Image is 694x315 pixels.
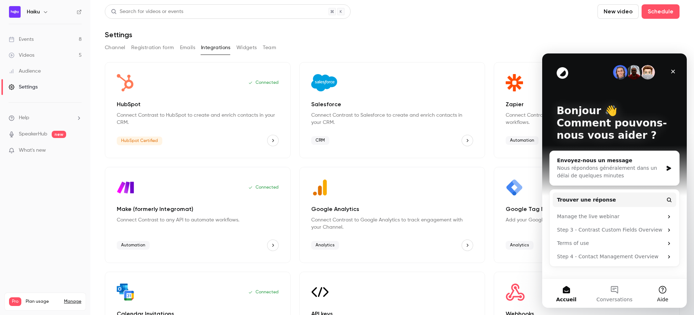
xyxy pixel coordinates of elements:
span: Plan usage [26,299,60,305]
button: Integrations [201,42,231,53]
p: Salesforce [311,100,473,109]
button: Team [263,42,277,53]
p: Connected [248,289,279,295]
div: Google Analytics [299,167,485,263]
div: Zapier [494,62,680,158]
span: HubSpot Certified [117,137,162,145]
span: Help [19,114,29,122]
a: SpeakerHub [19,130,47,138]
button: Make (formerly Integromat) [267,240,279,251]
p: Connect Contrast to Google Analytics to track engagement with your Channel. [311,216,473,231]
a: Manage [64,299,81,305]
div: Settings [9,83,38,91]
li: help-dropdown-opener [9,114,82,122]
span: What's new [19,147,46,154]
button: Registration form [131,42,174,53]
p: HubSpot [117,100,279,109]
p: Zapier [506,100,668,109]
button: Schedule [642,4,680,19]
span: Pro [9,297,21,306]
p: Connected [248,185,279,190]
p: Connect Contrast to more than 1000 apps and set up complex workflows. [506,112,668,126]
div: Salesforce [299,62,485,158]
p: Connect Contrast to Salesforce to create and enrich contacts in your CRM. [311,112,473,126]
h1: Settings [105,30,132,39]
span: new [52,131,66,138]
img: Haiku [9,6,21,18]
p: Connected [248,80,279,86]
span: Automation [117,241,150,250]
p: Connect Contrast to HubSpot to create and enrich contacts in your CRM. [117,112,279,126]
div: Search for videos or events [111,8,183,16]
div: Google Tag Manager [494,167,680,263]
span: Analytics [506,241,534,250]
div: Make (formerly Integromat) [105,167,291,263]
span: Analytics [311,241,339,250]
button: Widgets [236,42,257,53]
p: Connect Contrast to any API to automate workflows. [117,216,279,224]
div: HubSpot [105,62,291,158]
button: HubSpot [267,135,279,146]
p: Google Analytics [311,205,473,213]
button: Emails [180,42,195,53]
p: Add your Google Tag Manager script to your Contrast Channel. [506,216,668,224]
div: Audience [9,68,41,75]
p: Google Tag Manager [506,205,668,213]
iframe: Intercom live chat [542,53,687,308]
div: Events [9,36,34,43]
button: Google Analytics [462,240,473,251]
div: Videos [9,52,34,59]
button: New video [597,4,639,19]
span: Automation [506,136,539,145]
button: Salesforce [462,135,473,146]
p: Make (formerly Integromat) [117,205,279,213]
span: CRM [311,136,329,145]
button: Channel [105,42,125,53]
h6: Haiku [27,8,40,16]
